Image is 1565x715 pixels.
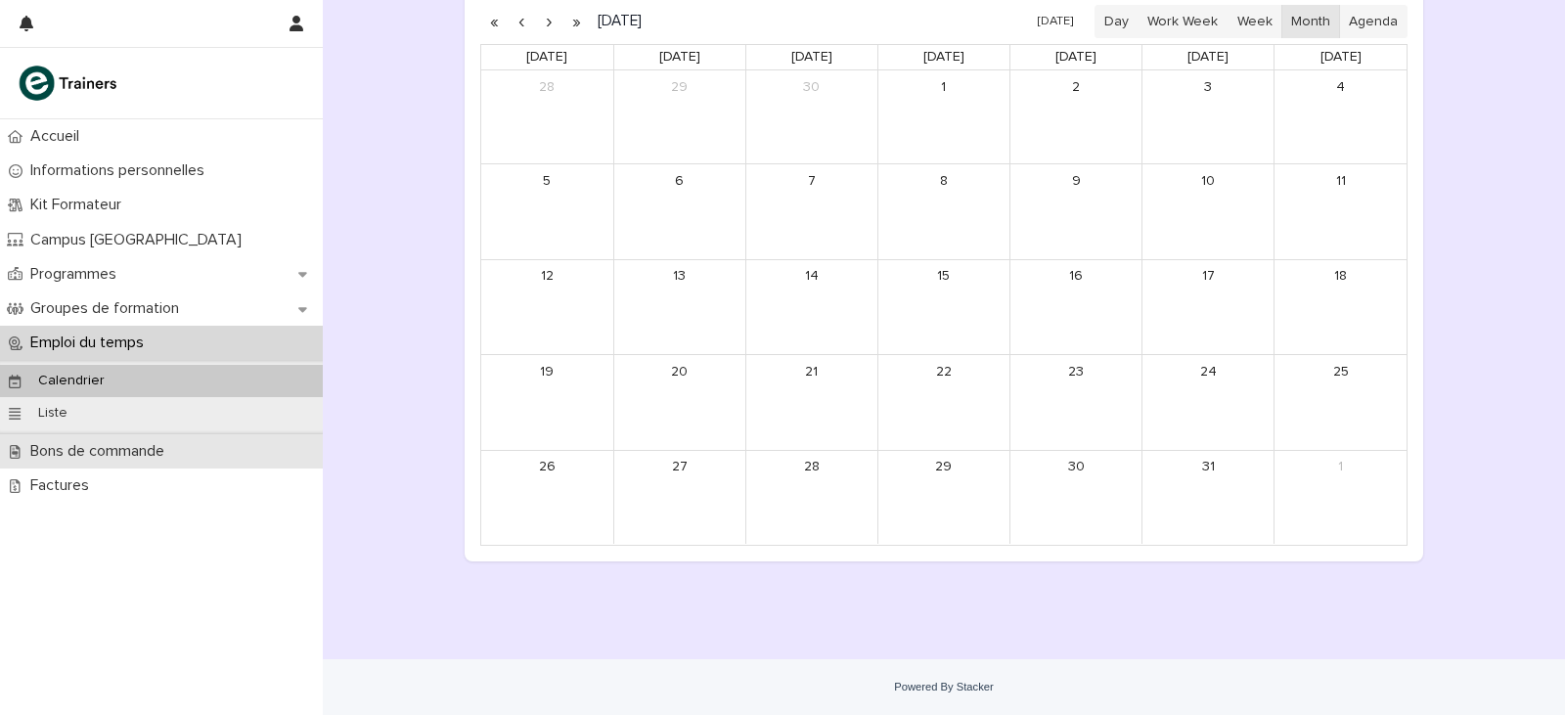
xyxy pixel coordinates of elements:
button: Week [1227,5,1281,38]
td: October 9, 2025 [1010,164,1142,259]
button: Previous year [480,6,508,37]
td: October 3, 2025 [1142,70,1274,164]
button: Agenda [1339,5,1408,38]
td: October 16, 2025 [1010,259,1142,354]
a: Wednesday [919,45,968,69]
td: October 30, 2025 [1010,450,1142,544]
h2: [DATE] [590,14,642,28]
a: October 8, 2025 [928,165,960,197]
a: October 12, 2025 [531,261,562,292]
a: October 7, 2025 [796,165,827,197]
td: October 28, 2025 [745,450,877,544]
td: November 1, 2025 [1274,450,1407,544]
a: October 21, 2025 [796,356,827,387]
td: October 5, 2025 [481,164,613,259]
td: October 23, 2025 [1010,355,1142,450]
td: October 7, 2025 [745,164,877,259]
p: Programmes [22,265,132,284]
a: October 16, 2025 [1060,261,1092,292]
a: October 28, 2025 [796,452,827,483]
td: October 11, 2025 [1274,164,1407,259]
button: Work Week [1138,5,1228,38]
p: Liste [22,405,83,422]
p: Calendrier [22,373,120,389]
a: October 1, 2025 [928,71,960,103]
td: October 10, 2025 [1142,164,1274,259]
a: October 6, 2025 [664,165,695,197]
td: October 26, 2025 [481,450,613,544]
a: October 17, 2025 [1192,261,1224,292]
a: Saturday [1317,45,1365,69]
td: September 29, 2025 [613,70,745,164]
p: Groupes de formation [22,299,195,318]
td: October 25, 2025 [1274,355,1407,450]
a: September 28, 2025 [531,71,562,103]
a: Powered By Stacker [894,681,993,693]
td: September 28, 2025 [481,70,613,164]
a: October 29, 2025 [928,452,960,483]
td: October 20, 2025 [613,355,745,450]
button: Next year [562,6,590,37]
td: October 18, 2025 [1274,259,1407,354]
td: October 21, 2025 [745,355,877,450]
a: October 30, 2025 [1060,452,1092,483]
td: October 31, 2025 [1142,450,1274,544]
a: Friday [1184,45,1232,69]
p: Informations personnelles [22,161,220,180]
a: October 23, 2025 [1060,356,1092,387]
td: October 15, 2025 [877,259,1009,354]
a: October 31, 2025 [1192,452,1224,483]
p: Campus [GEOGRAPHIC_DATA] [22,231,257,249]
a: October 14, 2025 [796,261,827,292]
a: October 19, 2025 [531,356,562,387]
a: Sunday [522,45,571,69]
a: Thursday [1051,45,1100,69]
a: October 15, 2025 [928,261,960,292]
td: October 8, 2025 [877,164,1009,259]
a: October 22, 2025 [928,356,960,387]
td: October 24, 2025 [1142,355,1274,450]
button: Previous month [508,6,535,37]
img: K0CqGN7SDeD6s4JG8KQk [16,64,123,103]
a: October 2, 2025 [1060,71,1092,103]
button: Month [1281,5,1340,38]
a: October 20, 2025 [664,356,695,387]
p: Factures [22,476,105,495]
td: October 22, 2025 [877,355,1009,450]
p: Accueil [22,127,95,146]
td: October 29, 2025 [877,450,1009,544]
td: October 1, 2025 [877,70,1009,164]
button: [DATE] [1028,8,1083,36]
a: Tuesday [787,45,836,69]
a: October 26, 2025 [531,452,562,483]
a: September 29, 2025 [664,71,695,103]
a: October 3, 2025 [1192,71,1224,103]
td: October 17, 2025 [1142,259,1274,354]
a: October 25, 2025 [1325,356,1357,387]
a: October 5, 2025 [531,165,562,197]
td: October 4, 2025 [1274,70,1407,164]
a: October 4, 2025 [1325,71,1357,103]
a: October 27, 2025 [664,452,695,483]
td: October 2, 2025 [1010,70,1142,164]
td: October 13, 2025 [613,259,745,354]
p: Bons de commande [22,442,180,461]
a: Monday [655,45,704,69]
a: November 1, 2025 [1325,452,1357,483]
a: October 24, 2025 [1192,356,1224,387]
a: October 18, 2025 [1325,261,1357,292]
a: October 10, 2025 [1192,165,1224,197]
button: Day [1095,5,1139,38]
button: Next month [535,6,562,37]
td: October 12, 2025 [481,259,613,354]
a: September 30, 2025 [796,71,827,103]
a: October 9, 2025 [1060,165,1092,197]
td: October 19, 2025 [481,355,613,450]
td: October 14, 2025 [745,259,877,354]
p: Kit Formateur [22,196,137,214]
td: September 30, 2025 [745,70,877,164]
td: October 27, 2025 [613,450,745,544]
a: October 13, 2025 [664,261,695,292]
a: October 11, 2025 [1325,165,1357,197]
p: Emploi du temps [22,334,159,352]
